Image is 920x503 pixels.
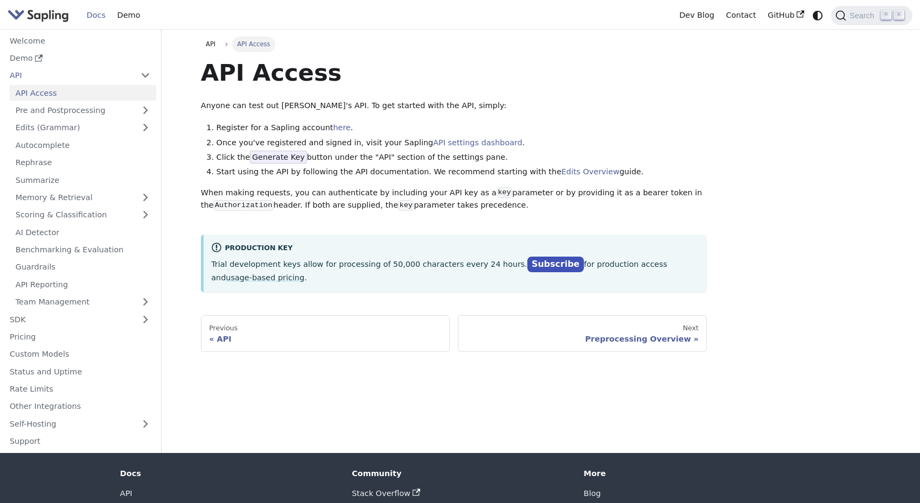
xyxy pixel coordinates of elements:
[352,489,420,498] a: Stack Overflow
[673,7,720,24] a: Dev Blog
[4,51,156,66] a: Demo
[4,364,156,379] a: Status and Uptime
[4,311,135,327] a: SDK
[458,315,707,352] a: NextPreprocessing Overview
[211,257,699,284] p: Trial development keys allow for processing of 50,000 characters every 24 hours. for production a...
[250,151,307,164] span: Generate Key
[211,242,699,255] div: Production Key
[201,187,707,212] p: When making requests, you can authenticate by including your API key as a parameter or by providi...
[333,123,350,132] a: here
[8,8,69,23] img: Sapling.ai
[497,187,512,198] code: key
[201,37,221,52] a: API
[209,334,442,344] div: API
[111,7,146,24] a: Demo
[810,8,826,23] button: Switch between dark and light mode (currently system mode)
[201,37,707,52] nav: Breadcrumbs
[10,137,156,153] a: Autocomplete
[466,334,699,344] div: Preprocessing Overview
[201,315,450,352] a: PreviousAPI
[232,37,275,52] span: API Access
[352,469,568,478] div: Community
[4,346,156,362] a: Custom Models
[201,315,707,352] nav: Docs pages
[217,151,707,164] li: Click the button under the "API" section of the settings pane.
[720,7,762,24] a: Contact
[398,200,414,211] code: key
[135,68,156,83] button: Collapse sidebar category 'API'
[10,277,156,292] a: API Reporting
[4,381,156,397] a: Rate Limits
[213,200,273,211] code: Authorization
[433,138,522,147] a: API settings dashboard
[4,68,135,83] a: API
[584,469,800,478] div: More
[881,10,891,20] kbd: ⌘
[10,242,156,258] a: Benchmarking & Evaluation
[831,6,912,25] button: Search (Command+K)
[10,103,156,118] a: Pre and Postprocessing
[120,489,133,498] a: API
[10,155,156,171] a: Rephrase
[4,416,156,431] a: Self-Hosting
[120,469,337,478] div: Docs
[4,329,156,345] a: Pricing
[10,120,156,136] a: Edits (Grammar)
[81,7,111,24] a: Docs
[10,294,156,310] a: Team Management
[584,489,601,498] a: Blog
[4,434,156,449] a: Support
[466,324,699,332] div: Next
[209,324,442,332] div: Previous
[10,259,156,275] a: Guardrails
[527,257,584,272] a: Subscribe
[226,273,304,282] a: usage-based pricing
[10,207,156,223] a: Scoring & Classification
[8,8,73,23] a: Sapling.ai
[201,58,707,87] h1: API Access
[10,224,156,240] a: AI Detector
[217,122,707,134] li: Register for a Sapling account .
[135,311,156,327] button: Expand sidebar category 'SDK'
[561,167,619,176] a: Edits Overview
[10,172,156,188] a: Summarize
[10,190,156,206] a: Memory & Retrieval
[217,166,707,179] li: Start using the API by following the API documentation. We recommend starting with the guide.
[894,10,904,20] kbd: K
[217,137,707,150] li: Once you've registered and signed in, visit your Sapling .
[10,85,156,101] a: API Access
[201,100,707,112] p: Anyone can test out [PERSON_NAME]'s API. To get started with the API, simply:
[206,40,215,48] span: API
[762,7,810,24] a: GitHub
[4,399,156,414] a: Other Integrations
[4,33,156,48] a: Welcome
[846,11,881,20] span: Search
